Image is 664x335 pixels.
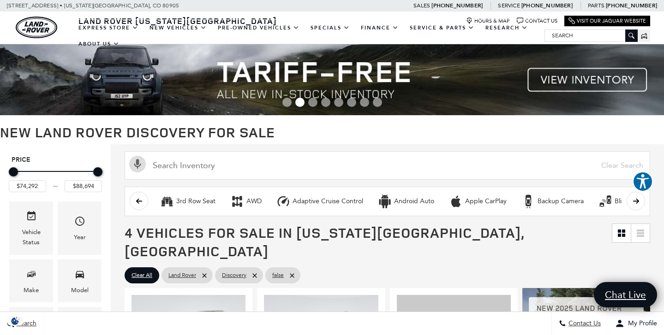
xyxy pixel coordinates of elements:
[26,208,37,227] span: Vehicle
[272,270,284,281] span: false
[9,180,46,192] input: Minimum
[293,197,363,206] div: Adaptive Cruise Control
[444,192,512,211] button: Apple CarPlayApple CarPlay
[16,227,46,247] div: Vehicle Status
[271,192,368,211] button: Adaptive Cruise ControlAdaptive Cruise Control
[600,288,651,301] span: Chat Live
[276,194,290,208] div: Adaptive Cruise Control
[222,270,246,281] span: Discovery
[521,2,573,9] a: [PHONE_NUMBER]
[624,320,657,328] span: My Profile
[355,20,404,36] a: Finance
[225,192,267,211] button: AWDAWD
[144,20,212,36] a: New Vehicles
[5,316,26,326] img: Opt-Out Icon
[404,20,480,36] a: Service & Parts
[24,285,39,295] div: Make
[594,282,657,307] a: Chat Live
[73,36,125,52] a: About Us
[74,213,85,232] span: Year
[212,20,305,36] a: Pre-Owned Vehicles
[606,2,657,9] a: [PHONE_NUMBER]
[168,270,196,281] span: Land Rover
[73,20,144,36] a: EXPRESS STORE
[334,98,343,107] span: Go to slide 5
[246,197,262,206] div: AWD
[16,17,57,38] img: Land Rover
[73,15,282,26] a: Land Rover [US_STATE][GEOGRAPHIC_DATA]
[627,192,645,210] button: scroll right
[125,151,650,180] input: Search Inventory
[588,2,604,9] span: Parts
[74,266,85,285] span: Model
[155,192,221,211] button: 3rd Row Seat3rd Row Seat
[305,20,355,36] a: Specials
[160,194,174,208] div: 3rd Row Seat
[466,18,510,24] a: Hours & Map
[58,259,102,302] div: ModelModel
[373,192,439,211] button: Android AutoAndroid Auto
[9,164,102,192] div: Price
[538,197,584,206] div: Backup Camera
[465,197,507,206] div: Apple CarPlay
[413,2,430,9] span: Sales
[480,20,533,36] a: Research
[360,98,369,107] span: Go to slide 7
[321,98,330,107] span: Go to slide 4
[516,192,589,211] button: Backup CameraBackup Camera
[5,316,26,326] section: Click to Open Cookie Consent Modal
[295,98,305,107] span: Go to slide 2
[633,171,653,194] aside: Accessibility Help Desk
[58,201,102,254] div: YearYear
[568,18,646,24] a: Visit Our Jaguar Website
[373,98,382,107] span: Go to slide 8
[598,194,612,208] div: Blind Spot Monitor
[566,320,601,328] span: Contact Us
[633,171,653,192] button: Explore your accessibility options
[608,312,664,335] button: Open user profile menu
[71,285,89,295] div: Model
[449,194,463,208] div: Apple CarPlay
[93,167,102,176] div: Maximum Price
[498,2,520,9] span: Service
[517,18,557,24] a: Contact Us
[16,17,57,38] a: land-rover
[612,224,631,242] a: Grid View
[347,98,356,107] span: Go to slide 6
[545,30,637,41] input: Search
[9,167,18,176] div: Minimum Price
[230,194,244,208] div: AWD
[9,201,53,254] div: VehicleVehicle Status
[394,197,434,206] div: Android Auto
[378,194,392,208] div: Android Auto
[431,2,483,9] a: [PHONE_NUMBER]
[130,192,148,210] button: scroll left
[521,194,535,208] div: Backup Camera
[282,98,292,107] span: Go to slide 1
[176,197,215,206] div: 3rd Row Seat
[26,266,37,285] span: Make
[132,270,152,281] span: Clear All
[125,223,524,260] span: 4 Vehicles for Sale in [US_STATE][GEOGRAPHIC_DATA], [GEOGRAPHIC_DATA]
[78,15,277,26] span: Land Rover [US_STATE][GEOGRAPHIC_DATA]
[73,20,544,52] nav: Main Navigation
[9,259,53,302] div: MakeMake
[308,98,317,107] span: Go to slide 3
[7,2,179,9] a: [STREET_ADDRESS] • [US_STATE][GEOGRAPHIC_DATA], CO 80905
[12,156,99,164] h5: Price
[65,180,102,192] input: Maximum
[129,156,146,172] svg: Click to toggle on voice search
[74,232,86,242] div: Year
